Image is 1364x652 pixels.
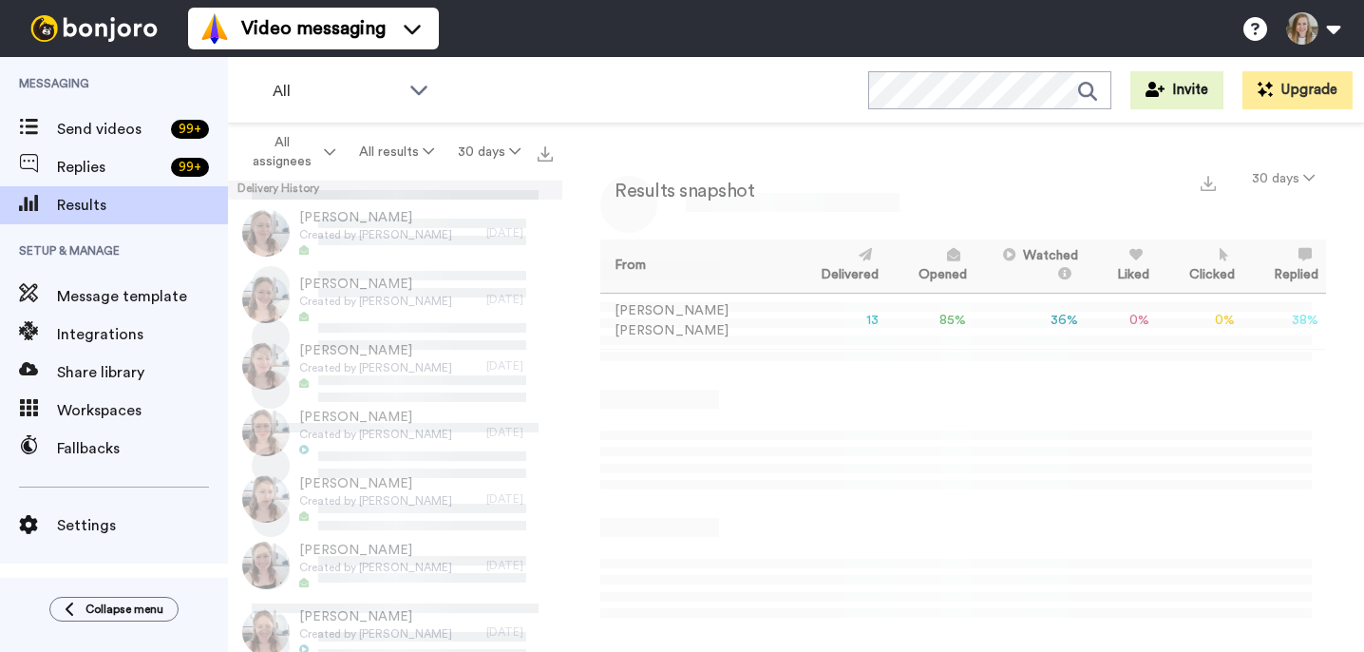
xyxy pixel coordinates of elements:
[299,275,452,294] span: [PERSON_NAME]
[1242,71,1353,109] button: Upgrade
[242,409,290,456] img: 1ed97b65-0857-41cd-ac61-8738c8b6276f-thumb.jpg
[445,135,532,169] button: 30 days
[1086,293,1157,349] td: 0 %
[57,194,228,217] span: Results
[1242,240,1326,293] th: Replied
[299,227,452,242] span: Created by [PERSON_NAME]
[299,626,452,642] span: Created by [PERSON_NAME]
[486,225,553,240] div: [DATE]
[538,146,553,162] img: export.svg
[486,425,553,440] div: [DATE]
[85,602,163,617] span: Collapse menu
[57,361,228,384] span: Share library
[49,597,179,622] button: Collapse menu
[886,293,974,349] td: 85 %
[228,333,562,399] a: [PERSON_NAME]Created by [PERSON_NAME][DATE]
[242,475,290,523] img: 4a8b7db2-9fca-4ef3-8ecb-6893a247a59c-thumb.jpg
[975,293,1087,349] td: 36 %
[57,437,228,460] span: Fallbacks
[228,399,562,466] a: [PERSON_NAME]Created by [PERSON_NAME][DATE]
[1086,240,1157,293] th: Liked
[299,408,452,427] span: [PERSON_NAME]
[886,240,974,293] th: Opened
[600,181,754,201] h2: Results snapshot
[57,514,228,537] span: Settings
[57,285,228,308] span: Message template
[299,607,452,626] span: [PERSON_NAME]
[299,493,452,508] span: Created by [PERSON_NAME]
[532,138,559,166] button: Export all results that match these filters now.
[57,156,163,179] span: Replies
[232,125,348,179] button: All assignees
[228,466,562,532] a: [PERSON_NAME]Created by [PERSON_NAME][DATE]
[299,427,452,442] span: Created by [PERSON_NAME]
[486,292,553,307] div: [DATE]
[299,208,452,227] span: [PERSON_NAME]
[171,158,209,177] div: 99 +
[228,181,562,200] div: Delivery History
[23,15,165,42] img: bj-logo-header-white.svg
[299,560,452,575] span: Created by [PERSON_NAME]
[789,240,886,293] th: Delivered
[600,293,789,349] td: [PERSON_NAME] [PERSON_NAME]
[1195,168,1222,196] button: Export a summary of each team member’s results that match this filter now.
[1157,293,1241,349] td: 0 %
[242,542,290,589] img: f1626ee1-dd41-4c04-8c9d-bac35ad44136-thumb.jpg
[228,200,562,266] a: [PERSON_NAME]Created by [PERSON_NAME][DATE]
[299,341,452,360] span: [PERSON_NAME]
[1201,176,1216,191] img: export.svg
[789,293,886,349] td: 13
[299,541,452,560] span: [PERSON_NAME]
[241,15,386,42] span: Video messaging
[600,240,789,293] th: From
[57,118,163,141] span: Send videos
[299,474,452,493] span: [PERSON_NAME]
[57,399,228,422] span: Workspaces
[273,80,400,103] span: All
[486,624,553,640] div: [DATE]
[199,13,230,44] img: vm-color.svg
[299,360,452,375] span: Created by [PERSON_NAME]
[486,491,553,507] div: [DATE]
[1241,162,1326,196] button: 30 days
[1242,293,1326,349] td: 38 %
[486,558,553,573] div: [DATE]
[228,266,562,333] a: [PERSON_NAME]Created by [PERSON_NAME][DATE]
[243,133,320,171] span: All assignees
[348,135,446,169] button: All results
[242,342,290,390] img: a9b340d5-3ee7-44cf-9c0d-d1914ed02eed-thumb.jpg
[242,276,290,323] img: a42b4277-7497-4fa1-b8bb-f1c4eeecf023-thumb.jpg
[975,240,1087,293] th: Watched
[1157,240,1241,293] th: Clicked
[299,294,452,309] span: Created by [PERSON_NAME]
[1130,71,1223,109] button: Invite
[57,323,228,346] span: Integrations
[242,209,290,257] img: 09135236-9fad-4631-9a24-465caec72807-thumb.jpg
[171,120,209,139] div: 99 +
[228,532,562,599] a: [PERSON_NAME]Created by [PERSON_NAME][DATE]
[486,358,553,374] div: [DATE]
